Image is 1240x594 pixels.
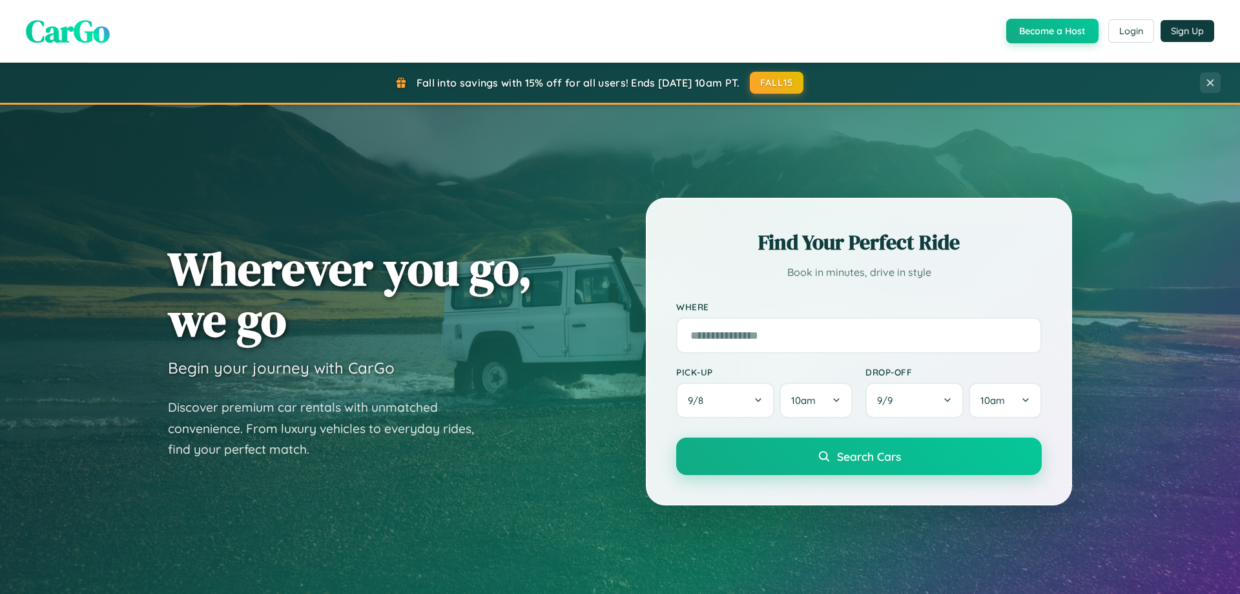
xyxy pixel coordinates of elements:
[980,394,1005,407] span: 10am
[791,394,816,407] span: 10am
[676,301,1042,312] label: Where
[688,394,710,407] span: 9 / 8
[168,358,395,377] h3: Begin your journey with CarGo
[1161,20,1214,42] button: Sign Up
[969,383,1042,418] button: 10am
[26,10,110,52] span: CarGo
[1006,19,1099,43] button: Become a Host
[417,76,740,89] span: Fall into savings with 15% off for all users! Ends [DATE] 10am PT.
[168,243,532,345] h1: Wherever you go, we go
[168,397,491,460] p: Discover premium car rentals with unmatched convenience. From luxury vehicles to everyday rides, ...
[780,383,852,418] button: 10am
[676,383,774,418] button: 9/8
[877,394,899,407] span: 9 / 9
[750,72,804,94] button: FALL15
[676,228,1042,257] h2: Find Your Perfect Ride
[865,366,1042,377] label: Drop-off
[1108,19,1154,43] button: Login
[676,438,1042,475] button: Search Cars
[865,383,964,418] button: 9/9
[676,366,852,377] label: Pick-up
[676,263,1042,282] p: Book in minutes, drive in style
[837,449,901,463] span: Search Cars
